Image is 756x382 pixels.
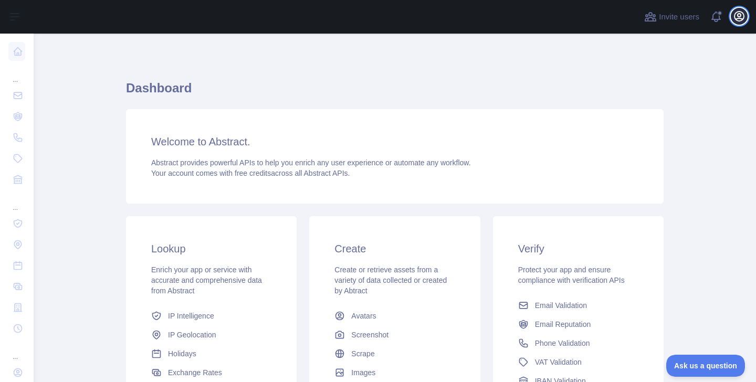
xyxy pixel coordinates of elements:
[535,357,582,367] span: VAT Validation
[334,241,455,256] h3: Create
[351,311,376,321] span: Avatars
[151,158,471,167] span: Abstract provides powerful APIs to help you enrich any user experience or automate any workflow.
[535,319,591,330] span: Email Reputation
[514,315,643,334] a: Email Reputation
[666,355,745,377] iframe: Toggle Customer Support
[151,241,271,256] h3: Lookup
[8,63,25,84] div: ...
[351,348,374,359] span: Scrape
[514,353,643,372] a: VAT Validation
[126,80,664,105] h1: Dashboard
[147,325,276,344] a: IP Geolocation
[8,340,25,361] div: ...
[330,306,459,325] a: Avatars
[147,344,276,363] a: Holidays
[147,363,276,382] a: Exchange Rates
[351,367,375,378] span: Images
[518,241,638,256] h3: Verify
[168,311,214,321] span: IP Intelligence
[330,344,459,363] a: Scrape
[659,11,699,23] span: Invite users
[518,266,625,284] span: Protect your app and ensure compliance with verification APIs
[514,334,643,353] a: Phone Validation
[147,306,276,325] a: IP Intelligence
[514,296,643,315] a: Email Validation
[151,266,262,295] span: Enrich your app or service with accurate and comprehensive data from Abstract
[535,338,590,348] span: Phone Validation
[168,367,222,378] span: Exchange Rates
[8,191,25,212] div: ...
[351,330,388,340] span: Screenshot
[535,300,587,311] span: Email Validation
[168,330,216,340] span: IP Geolocation
[151,134,638,149] h3: Welcome to Abstract.
[330,325,459,344] a: Screenshot
[334,266,447,295] span: Create or retrieve assets from a variety of data collected or created by Abtract
[330,363,459,382] a: Images
[168,348,196,359] span: Holidays
[235,169,271,177] span: free credits
[642,8,701,25] button: Invite users
[151,169,350,177] span: Your account comes with across all Abstract APIs.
